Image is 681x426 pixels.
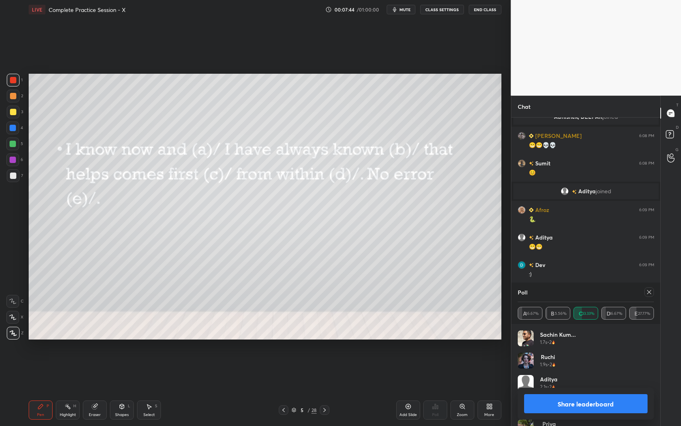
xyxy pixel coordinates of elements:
[529,271,654,279] div: :)
[549,383,552,391] h5: 2
[529,216,654,224] div: 🐍
[529,141,654,149] div: 😁😁💀💀
[518,375,534,391] img: default.png
[298,408,306,412] div: 5
[518,261,526,269] img: 11cc236de2cb46e099be67e7b46b6074.35215643_3
[399,413,417,417] div: Add Slide
[552,363,556,367] img: streak-poll-icon.44701ccd.svg
[550,361,552,368] h5: 2
[7,106,23,118] div: 3
[307,408,310,412] div: /
[60,413,76,417] div: Highlight
[676,102,679,108] p: T
[540,339,547,346] h5: 1.7s
[639,263,654,267] div: 6:09 PM
[155,404,157,408] div: S
[529,169,654,177] div: 😊
[518,234,526,241] img: default.png
[311,406,317,414] div: 28
[529,208,534,212] img: Learner_Badge_beginner_1_8b307cf2a0.svg
[548,361,550,368] h5: •
[115,413,129,417] div: Shapes
[549,339,552,346] h5: 2
[540,330,576,339] h4: sachin kum...
[6,153,23,166] div: 6
[676,124,679,130] p: D
[89,413,101,417] div: Eraser
[7,90,23,102] div: 2
[7,327,23,340] div: Z
[457,413,468,417] div: Zoom
[540,383,547,391] h5: 2.1s
[534,261,545,269] h6: Dev
[524,394,648,413] button: Share leaderboard
[387,5,415,14] button: mute
[37,413,44,417] div: Pen
[639,161,654,166] div: 6:08 PM
[7,169,23,182] div: 7
[675,147,679,153] p: G
[29,5,45,14] div: LIVE
[518,330,654,426] div: grid
[518,159,526,167] img: 63821f427c1e4e85bac061cb4881c111.jpg
[47,404,49,408] div: P
[6,137,23,150] div: 5
[518,114,654,120] p: Abhishek, DEEPAK
[578,188,596,194] span: Aditya
[73,404,76,408] div: H
[529,162,534,166] img: no-rating-badge.077c3623.svg
[420,5,464,14] button: CLASS SETTINGS
[6,122,23,134] div: 4
[552,340,555,344] img: streak-poll-icon.44701ccd.svg
[639,235,654,240] div: 6:09 PM
[518,330,534,346] img: aa4afc4cda4c46b782767ec53d0ea348.jpg
[529,236,534,240] img: no-rating-badge.077c3623.svg
[6,311,23,324] div: X
[469,5,501,14] button: End Class
[547,339,549,346] h5: •
[547,383,549,391] h5: •
[7,74,23,86] div: 1
[534,132,582,140] h6: [PERSON_NAME]
[534,233,553,241] h6: Aditya
[518,353,534,369] img: a6ba4169606445fc9206aa450d2a4329.jpg
[399,7,411,12] span: mute
[552,385,555,389] img: streak-poll-icon.44701ccd.svg
[639,208,654,212] div: 6:09 PM
[540,361,548,368] h5: 1.9s
[518,132,526,140] img: d0895b6f36154c8aa3ed9d5d53dc399b.jpg
[49,6,125,14] h4: Complete Practice Session - X
[529,263,534,268] img: no-rating-badge.077c3623.svg
[572,190,577,194] img: no-rating-badge.077c3623.svg
[529,133,534,138] img: Learner_Badge_beginner_1_8b307cf2a0.svg
[540,353,556,361] h4: Ruchi
[128,404,130,408] div: L
[6,295,23,308] div: C
[540,375,558,383] h4: Aditya
[596,188,611,194] span: joined
[511,96,537,117] p: Chat
[518,206,526,214] img: b7db7b90e52048f6a914a1d7ff737a9a.jpg
[484,413,494,417] div: More
[534,159,550,167] h6: Sumit
[561,187,569,195] img: default.png
[511,118,661,365] div: grid
[534,206,549,214] h6: Afroz
[529,243,654,251] div: 😁😁
[518,288,528,296] h4: Poll
[639,133,654,138] div: 6:08 PM
[143,413,155,417] div: Select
